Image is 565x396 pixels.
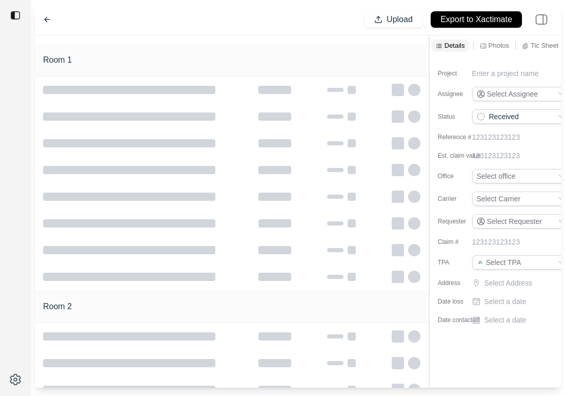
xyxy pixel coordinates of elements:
[472,237,520,247] p: 123123123123
[472,132,520,142] p: 123123123123
[438,316,489,324] label: Date contacted
[438,133,489,141] label: Reference #
[438,152,489,160] label: Est. claim value
[485,315,527,325] p: Select a date
[387,14,413,26] p: Upload
[531,41,562,50] p: Tic Sheets
[472,68,539,79] p: Enter a project name
[438,112,489,121] label: Status
[438,297,489,306] label: Date loss
[438,258,489,267] label: TPA
[438,69,489,78] label: Project
[438,90,489,98] label: Assignee
[438,217,489,225] label: Requester
[10,10,21,21] img: toggle sidebar
[43,300,72,313] h1: Room 2
[365,11,422,28] button: Upload
[43,54,72,66] h1: Room 1
[530,8,553,31] img: right-panel.svg
[431,11,522,28] button: Export to Xactimate
[438,172,489,180] label: Office
[472,150,520,161] p: 123123123123
[489,41,509,50] p: Photos
[445,41,465,50] p: Details
[438,279,489,287] label: Address
[438,238,489,246] label: Claim #
[438,195,489,203] label: Carrier
[440,14,512,26] p: Export to Xactimate
[485,296,527,307] p: Select a date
